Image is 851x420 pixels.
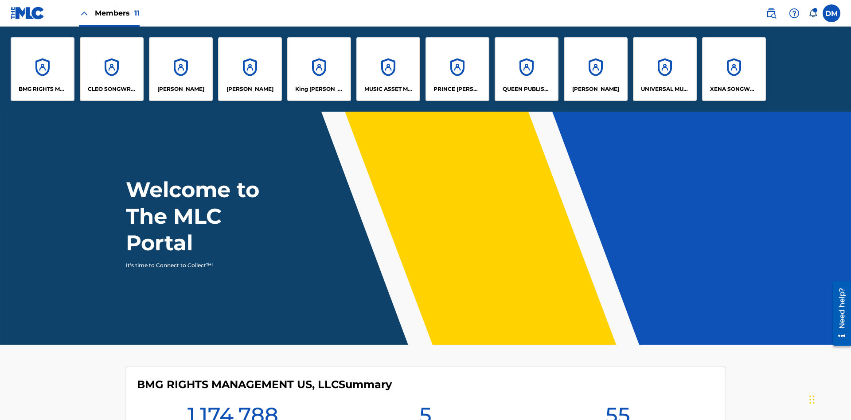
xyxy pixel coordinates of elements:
div: Notifications [808,9,817,18]
p: CLEO SONGWRITER [88,85,136,93]
img: search [766,8,777,19]
div: Help [785,4,803,22]
p: XENA SONGWRITER [710,85,758,93]
img: help [789,8,800,19]
a: AccountsBMG RIGHTS MANAGEMENT US, LLC [11,37,74,101]
p: MUSIC ASSET MANAGEMENT (MAM) [364,85,413,93]
iframe: Chat Widget [807,377,851,420]
span: 11 [134,9,140,17]
a: Accounts[PERSON_NAME] [218,37,282,101]
a: Accounts[PERSON_NAME] [149,37,213,101]
a: Accounts[PERSON_NAME] [564,37,628,101]
img: MLC Logo [11,7,45,19]
img: Close [79,8,90,19]
a: AccountsPRINCE [PERSON_NAME] [425,37,489,101]
p: QUEEN PUBLISHA [503,85,551,93]
span: Members [95,8,140,18]
p: RONALD MCTESTERSON [572,85,619,93]
a: Public Search [762,4,780,22]
p: UNIVERSAL MUSIC PUB GROUP [641,85,689,93]
div: User Menu [823,4,840,22]
a: AccountsMUSIC ASSET MANAGEMENT (MAM) [356,37,420,101]
p: It's time to Connect to Collect™! [126,261,280,269]
div: Drag [809,386,815,413]
a: AccountsKing [PERSON_NAME] [287,37,351,101]
p: BMG RIGHTS MANAGEMENT US, LLC [19,85,67,93]
a: AccountsQUEEN PUBLISHA [495,37,558,101]
a: AccountsCLEO SONGWRITER [80,37,144,101]
p: ELVIS COSTELLO [157,85,204,93]
h1: Welcome to The MLC Portal [126,176,292,256]
iframe: Resource Center [826,278,851,350]
p: PRINCE MCTESTERSON [433,85,482,93]
p: King McTesterson [295,85,344,93]
p: EYAMA MCSINGER [226,85,273,93]
a: AccountsUNIVERSAL MUSIC PUB GROUP [633,37,697,101]
a: AccountsXENA SONGWRITER [702,37,766,101]
h4: BMG RIGHTS MANAGEMENT US, LLC [137,378,392,391]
